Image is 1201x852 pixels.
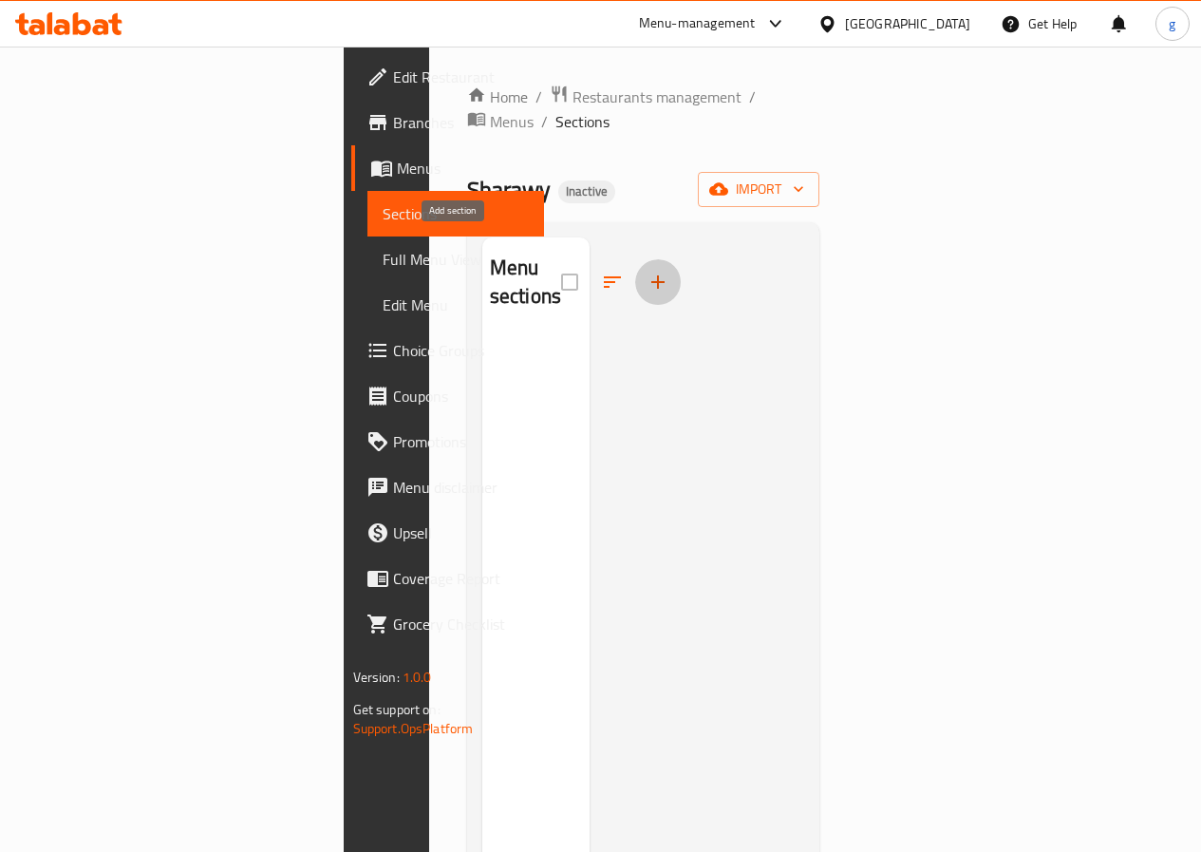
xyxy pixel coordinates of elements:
[393,339,529,362] span: Choice Groups
[351,556,544,601] a: Coverage Report
[367,237,544,282] a: Full Menu View
[393,521,529,544] span: Upsell
[353,716,474,741] a: Support.OpsPlatform
[467,168,551,211] span: Sharawy
[698,172,819,207] button: import
[353,665,400,690] span: Version:
[367,191,544,237] a: Sections
[351,54,544,100] a: Edit Restaurant
[403,665,432,690] span: 1.0.0
[572,85,741,108] span: Restaurants management
[383,248,529,271] span: Full Menu View
[393,111,529,134] span: Branches
[351,145,544,191] a: Menus
[383,293,529,316] span: Edit Menu
[1169,13,1175,34] span: g
[393,613,529,635] span: Grocery Checklist
[393,385,529,407] span: Coupons
[541,110,548,133] li: /
[639,12,756,35] div: Menu-management
[393,66,529,88] span: Edit Restaurant
[393,567,529,590] span: Coverage Report
[558,183,615,199] span: Inactive
[351,419,544,464] a: Promotions
[467,85,820,134] nav: breadcrumb
[555,110,610,133] span: Sections
[550,85,741,109] a: Restaurants management
[367,282,544,328] a: Edit Menu
[353,697,441,722] span: Get support on:
[351,464,544,510] a: Menu disclaimer
[351,373,544,419] a: Coupons
[351,510,544,556] a: Upsell
[351,100,544,145] a: Branches
[845,13,970,34] div: [GEOGRAPHIC_DATA]
[351,328,544,373] a: Choice Groups
[482,328,590,343] nav: Menu sections
[351,601,544,647] a: Grocery Checklist
[393,476,529,499] span: Menu disclaimer
[558,180,615,203] div: Inactive
[393,430,529,453] span: Promotions
[713,178,804,201] span: import
[749,85,756,108] li: /
[397,157,529,180] span: Menus
[383,202,529,225] span: Sections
